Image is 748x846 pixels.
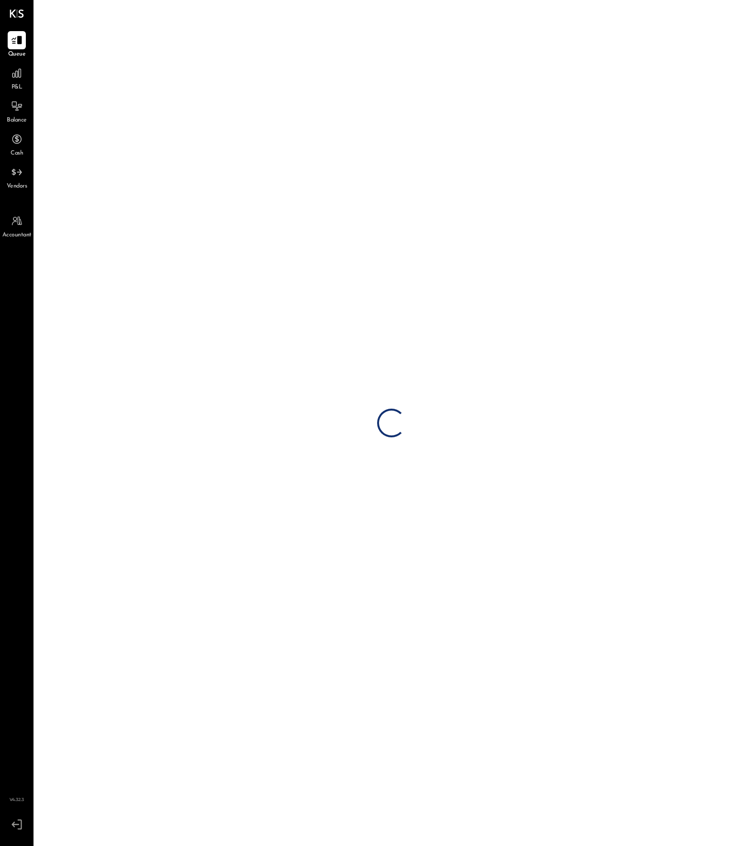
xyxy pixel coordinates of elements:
a: Balance [0,97,33,125]
span: Balance [7,116,27,125]
a: P&L [0,64,33,92]
span: P&L [11,83,22,92]
a: Vendors [0,163,33,191]
a: Cash [0,130,33,158]
span: Accountant [2,231,32,240]
span: Cash [11,149,23,158]
span: Queue [8,50,26,59]
a: Accountant [0,212,33,240]
span: Vendors [7,182,27,191]
a: Queue [0,31,33,59]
